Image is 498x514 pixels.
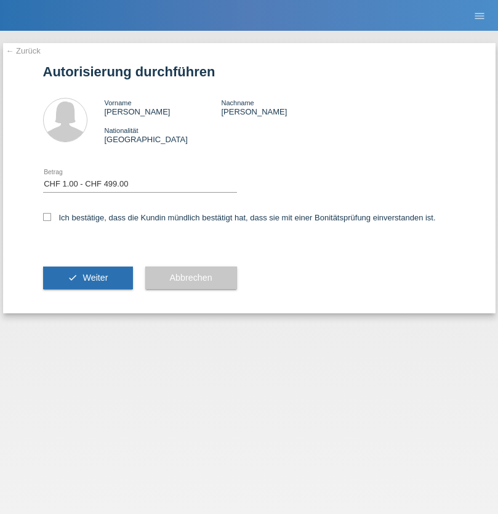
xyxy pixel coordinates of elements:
[221,99,254,106] span: Nachname
[82,273,108,283] span: Weiter
[145,267,237,290] button: Abbrechen
[43,267,133,290] button: check Weiter
[467,12,492,19] a: menu
[105,126,222,144] div: [GEOGRAPHIC_DATA]
[473,10,486,22] i: menu
[43,64,456,79] h1: Autorisierung durchführen
[68,273,78,283] i: check
[105,98,222,116] div: [PERSON_NAME]
[221,98,338,116] div: [PERSON_NAME]
[170,273,212,283] span: Abbrechen
[6,46,41,55] a: ← Zurück
[105,127,139,134] span: Nationalität
[43,213,436,222] label: Ich bestätige, dass die Kundin mündlich bestätigt hat, dass sie mit einer Bonitätsprüfung einvers...
[105,99,132,106] span: Vorname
